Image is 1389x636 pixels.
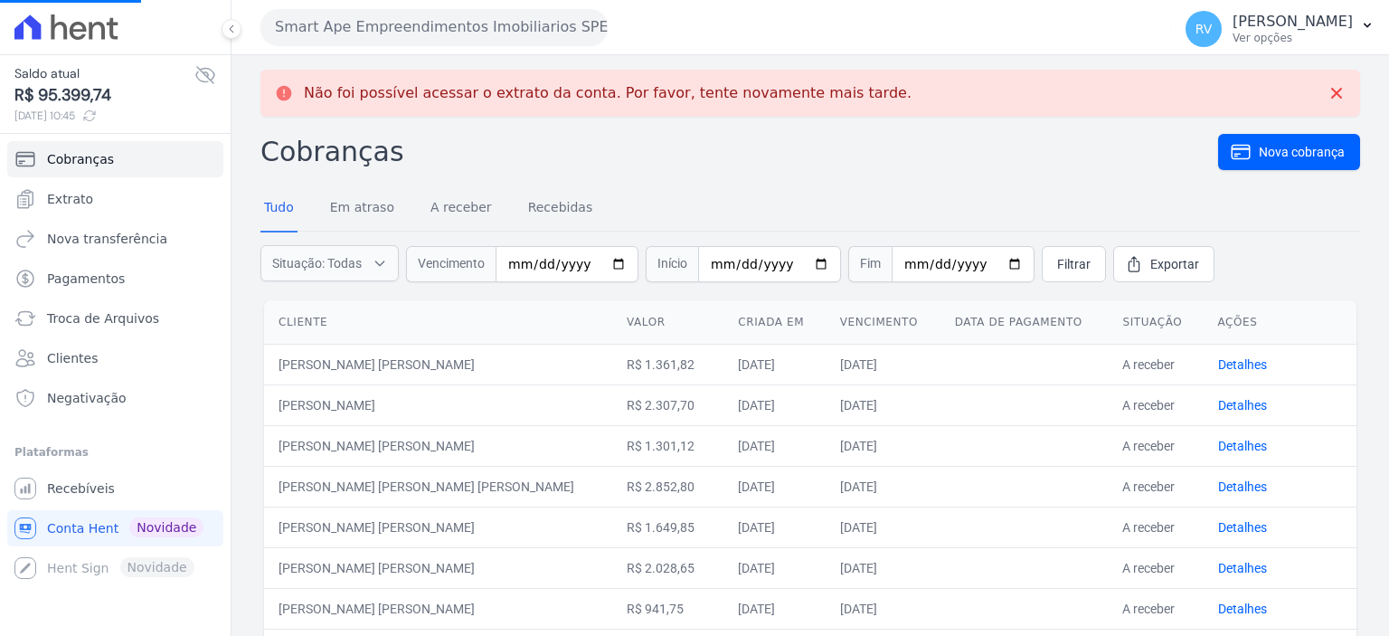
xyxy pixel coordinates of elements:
[264,384,612,425] td: [PERSON_NAME]
[1108,300,1203,345] th: Situação
[47,349,98,367] span: Clientes
[47,230,167,248] span: Nova transferência
[826,507,940,547] td: [DATE]
[646,246,698,282] span: Início
[723,466,825,507] td: [DATE]
[264,344,612,384] td: [PERSON_NAME] [PERSON_NAME]
[264,588,612,629] td: [PERSON_NAME] [PERSON_NAME]
[260,245,399,281] button: Situação: Todas
[47,190,93,208] span: Extrato
[1171,4,1389,54] button: RV [PERSON_NAME] Ver opções
[1218,439,1267,453] a: Detalhes
[427,185,496,233] a: A receber
[14,108,194,124] span: [DATE] 10:45
[826,588,940,629] td: [DATE]
[47,389,127,407] span: Negativação
[1057,255,1091,273] span: Filtrar
[723,588,825,629] td: [DATE]
[612,507,723,547] td: R$ 1.649,85
[47,309,159,327] span: Troca de Arquivos
[7,380,223,416] a: Negativação
[723,300,825,345] th: Criada em
[826,384,940,425] td: [DATE]
[7,340,223,376] a: Clientes
[826,425,940,466] td: [DATE]
[848,246,892,282] span: Fim
[264,300,612,345] th: Cliente
[7,300,223,337] a: Troca de Arquivos
[14,64,194,83] span: Saldo atual
[304,84,912,102] p: Não foi possível acessar o extrato da conta. Por favor, tente novamente mais tarde.
[129,517,203,537] span: Novidade
[47,519,118,537] span: Conta Hent
[1108,384,1203,425] td: A receber
[1204,300,1357,345] th: Ações
[612,300,723,345] th: Valor
[723,547,825,588] td: [DATE]
[1108,466,1203,507] td: A receber
[1108,425,1203,466] td: A receber
[272,254,362,272] span: Situação: Todas
[1150,255,1199,273] span: Exportar
[612,547,723,588] td: R$ 2.028,65
[14,83,194,108] span: R$ 95.399,74
[326,185,398,233] a: Em atraso
[1108,507,1203,547] td: A receber
[1108,547,1203,588] td: A receber
[260,9,608,45] button: Smart Ape Empreendimentos Imobiliarios SPE LTDA
[826,547,940,588] td: [DATE]
[7,470,223,507] a: Recebíveis
[612,425,723,466] td: R$ 1.301,12
[612,588,723,629] td: R$ 941,75
[7,510,223,546] a: Conta Hent Novidade
[260,131,1218,172] h2: Cobranças
[47,150,114,168] span: Cobranças
[1218,561,1267,575] a: Detalhes
[1218,602,1267,616] a: Detalhes
[1218,357,1267,372] a: Detalhes
[826,300,940,345] th: Vencimento
[264,425,612,466] td: [PERSON_NAME] [PERSON_NAME]
[47,270,125,288] span: Pagamentos
[826,466,940,507] td: [DATE]
[7,181,223,217] a: Extrato
[612,466,723,507] td: R$ 2.852,80
[264,507,612,547] td: [PERSON_NAME] [PERSON_NAME]
[723,384,825,425] td: [DATE]
[264,466,612,507] td: [PERSON_NAME] [PERSON_NAME] [PERSON_NAME]
[723,507,825,547] td: [DATE]
[1042,246,1106,282] a: Filtrar
[1218,398,1267,413] a: Detalhes
[260,185,298,233] a: Tudo
[723,344,825,384] td: [DATE]
[7,261,223,297] a: Pagamentos
[1108,344,1203,384] td: A receber
[406,246,496,282] span: Vencimento
[612,344,723,384] td: R$ 1.361,82
[1113,246,1214,282] a: Exportar
[264,547,612,588] td: [PERSON_NAME] [PERSON_NAME]
[47,479,115,498] span: Recebíveis
[940,300,1109,345] th: Data de pagamento
[723,425,825,466] td: [DATE]
[7,221,223,257] a: Nova transferência
[14,141,216,586] nav: Sidebar
[1218,479,1267,494] a: Detalhes
[1233,13,1353,31] p: [PERSON_NAME]
[524,185,597,233] a: Recebidas
[1233,31,1353,45] p: Ver opções
[826,344,940,384] td: [DATE]
[1108,588,1203,629] td: A receber
[14,441,216,463] div: Plataformas
[1195,23,1213,35] span: RV
[1259,143,1345,161] span: Nova cobrança
[612,384,723,425] td: R$ 2.307,70
[1218,134,1360,170] a: Nova cobrança
[1218,520,1267,535] a: Detalhes
[7,141,223,177] a: Cobranças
